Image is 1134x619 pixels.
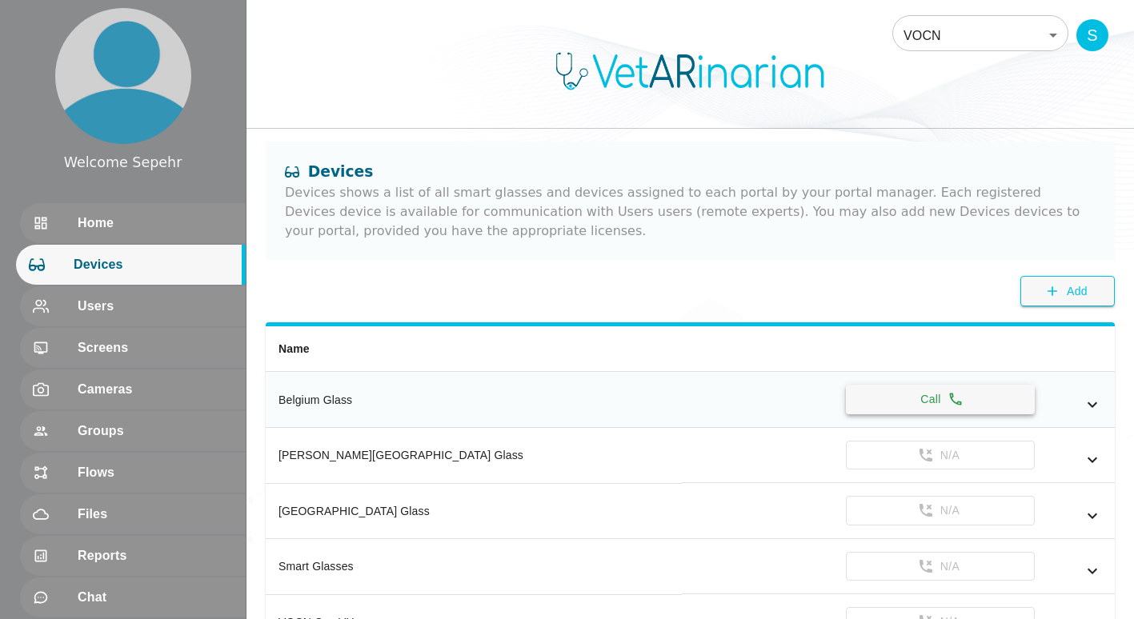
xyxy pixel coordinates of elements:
div: Smart Glasses [278,558,669,574]
span: Cameras [78,380,233,399]
span: Files [78,505,233,524]
span: Users [78,297,233,316]
div: Belgium Glass [278,392,669,408]
span: Name [278,342,310,355]
div: Users [20,286,246,326]
span: Devices [74,255,233,274]
img: Logo [547,51,835,91]
span: Screens [78,338,233,357]
div: VOCN [892,13,1068,58]
div: Home [20,203,246,243]
span: Groups [78,421,233,441]
div: Files [20,494,246,534]
div: Groups [20,411,246,451]
div: Welcome Sepehr [64,152,182,173]
div: Cameras [20,369,246,409]
span: Chat [78,588,233,607]
div: Flows [20,453,246,493]
span: Flows [78,463,233,482]
div: [GEOGRAPHIC_DATA] Glass [278,503,669,519]
span: Reports [78,546,233,565]
img: profile.png [55,8,191,144]
span: Home [78,214,233,233]
button: Call [846,385,1035,414]
span: Add [1067,282,1088,302]
div: Chat [20,577,246,617]
div: Devices [16,245,246,285]
div: Screens [20,328,246,368]
div: [PERSON_NAME][GEOGRAPHIC_DATA] Glass [278,447,669,463]
div: Devices shows a list of all smart glasses and devices assigned to each portal by your portal mana... [285,183,1096,241]
div: Devices [285,161,1096,183]
button: Add [1020,276,1115,307]
div: S [1076,19,1108,51]
div: Reports [20,536,246,576]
